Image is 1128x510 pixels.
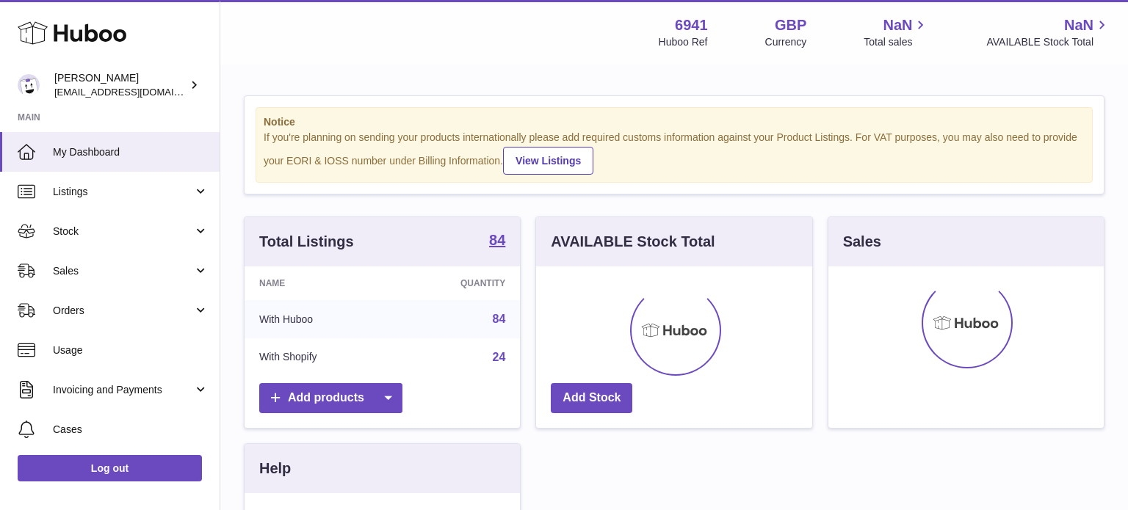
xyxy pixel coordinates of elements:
td: With Huboo [245,300,393,338]
th: Quantity [393,266,520,300]
span: Cases [53,423,209,437]
span: Sales [53,264,193,278]
a: Log out [18,455,202,481]
span: My Dashboard [53,145,209,159]
img: internalAdmin-6941@internal.huboo.com [18,74,40,96]
a: NaN AVAILABLE Stock Total [986,15,1110,49]
a: 24 [493,351,506,363]
td: With Shopify [245,338,393,376]
a: Add products [259,383,402,413]
span: Invoicing and Payments [53,383,193,397]
span: Stock [53,225,193,238]
div: Huboo Ref [659,35,708,49]
a: 84 [489,233,505,250]
a: NaN Total sales [864,15,929,49]
span: Usage [53,343,209,357]
span: [EMAIL_ADDRESS][DOMAIN_NAME] [54,86,216,98]
span: NaN [883,15,912,35]
strong: 6941 [675,15,708,35]
div: If you're planning on sending your products internationally please add required customs informati... [264,131,1085,175]
strong: 84 [489,233,505,247]
span: Total sales [864,35,929,49]
strong: GBP [775,15,806,35]
h3: Total Listings [259,232,354,252]
span: Listings [53,185,193,199]
span: AVAILABLE Stock Total [986,35,1110,49]
a: View Listings [503,147,593,175]
strong: Notice [264,115,1085,129]
th: Name [245,266,393,300]
h3: AVAILABLE Stock Total [551,232,715,252]
span: NaN [1064,15,1093,35]
div: [PERSON_NAME] [54,71,187,99]
span: Orders [53,304,193,318]
h3: Help [259,459,291,478]
a: 84 [493,313,506,325]
a: Add Stock [551,383,632,413]
h3: Sales [843,232,881,252]
div: Currency [765,35,807,49]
